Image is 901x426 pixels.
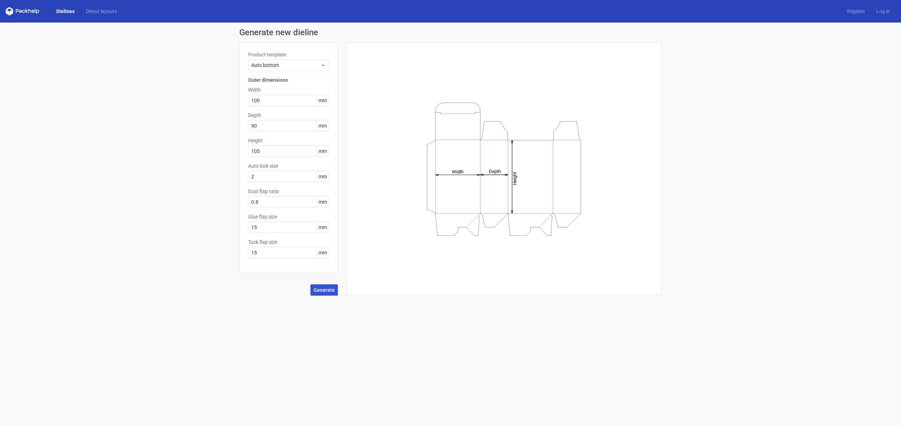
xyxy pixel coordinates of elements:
span: mm [316,197,329,207]
label: Auto lock size [248,162,329,169]
label: Width [248,86,329,93]
a: Register [842,8,871,15]
span: mm [316,247,329,258]
span: mm [316,222,329,233]
label: Height [248,137,329,144]
button: Generate [310,284,338,296]
a: Diecut layouts [80,8,122,15]
span: mm [316,146,329,156]
h3: Outer dimensions [248,76,329,84]
a: Dielines [51,8,80,15]
span: Auto bottom [251,62,321,69]
span: Generate [314,288,335,292]
tspan: Width [452,169,464,174]
tspan: Depth [489,169,501,174]
span: mm [316,171,329,182]
h1: Generate new dieline [239,28,662,37]
label: Depth [248,112,329,119]
label: Glue flap size [248,213,329,220]
tspan: Height [512,172,517,185]
label: Product template [248,51,329,58]
span: mm [316,121,329,131]
label: Dust flap ratio [248,188,329,195]
a: Log in [871,8,895,15]
label: Tuck flap size [248,239,329,246]
span: mm [316,95,329,106]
